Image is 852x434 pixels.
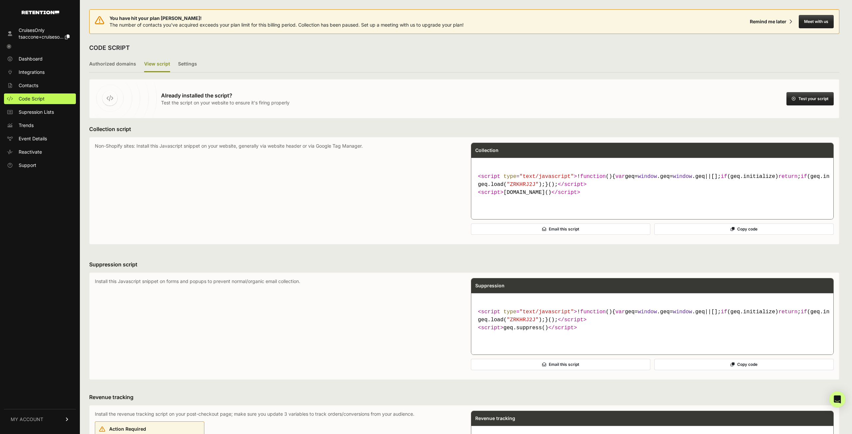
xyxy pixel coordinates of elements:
[4,147,76,157] a: Reactivate
[615,174,625,180] span: var
[471,143,833,158] div: Collection
[721,309,727,315] span: if
[799,15,834,28] button: Meet with us
[19,69,45,75] span: Integrations
[19,162,36,169] span: Support
[478,309,577,315] span: < = >
[580,309,612,315] span: ( )
[638,174,657,180] span: window
[615,309,625,315] span: var
[475,170,829,199] code: [DOMAIN_NAME]()
[4,80,76,91] a: Contacts
[478,325,504,331] span: < >
[471,359,650,370] button: Email this script
[19,122,34,129] span: Trends
[4,120,76,131] a: Trends
[89,125,839,133] h3: Collection script
[89,260,839,268] h3: Suppression script
[654,359,834,370] button: Copy code
[504,309,516,315] span: type
[750,18,786,25] div: Remind me later
[778,309,798,315] span: return
[801,309,807,315] span: if
[11,416,43,423] span: MY ACCOUNT
[4,54,76,64] a: Dashboard
[481,190,501,196] span: script
[786,92,834,105] button: Test your script
[558,182,586,188] span: </ >
[4,160,76,171] a: Support
[520,309,574,315] span: "text/javascript"
[478,174,577,180] span: < = >
[19,34,64,40] span: tsaccone+cruiseso...
[4,93,76,104] a: Code Script
[89,43,130,53] h2: CODE SCRIPT
[638,309,657,315] span: window
[673,309,692,315] span: window
[109,426,200,432] div: Action Required
[673,174,692,180] span: window
[558,317,586,323] span: </ >
[4,107,76,117] a: Supression Lists
[475,305,829,335] code: geq.suppress()
[95,143,458,239] p: Non-Shopify sites: Install this Javascript snippet on your website, generally via website header ...
[4,409,76,429] a: MY ACCOUNT
[89,57,136,72] label: Authorized domains
[481,174,501,180] span: script
[161,99,290,106] p: Test the script on your website to ensure it's firing properly
[471,223,650,235] button: Email this script
[19,27,70,34] div: CruisesOnly
[4,67,76,77] a: Integrations
[564,317,583,323] span: script
[4,133,76,144] a: Event Details
[778,174,798,180] span: return
[19,109,54,115] span: Supression Lists
[95,278,458,374] p: Install this Javascript snippet on forms and popups to prevent normal/organic email collection.
[801,174,807,180] span: if
[109,22,464,28] span: The number of contacts you've acquired exceeds your plan limit for this billing period. Collectio...
[481,309,501,315] span: script
[554,325,574,331] span: script
[580,174,606,180] span: function
[109,15,464,22] span: You have hit your plan [PERSON_NAME]!
[144,57,170,72] label: View script
[178,57,197,72] label: Settings
[721,174,727,180] span: if
[564,182,583,188] span: script
[89,393,839,401] h3: Revenue tracking
[747,16,795,28] button: Remind me later
[161,91,290,99] h3: Already installed the script?
[471,278,833,293] div: Suppression
[481,325,501,331] span: script
[507,182,538,188] span: "ZRKHRJ2J"
[520,174,574,180] span: "text/javascript"
[507,317,538,323] span: "ZRKHRJ2J"
[19,95,45,102] span: Code Script
[829,391,845,407] div: Open Intercom Messenger
[558,190,577,196] span: script
[22,11,59,14] img: Retention.com
[95,411,458,417] p: Install the revenue tracking script on your post-checkout page; make sure you update 3 variables ...
[551,190,580,196] span: </ >
[19,135,47,142] span: Event Details
[19,82,38,89] span: Contacts
[4,25,76,42] a: CruisesOnly tsaccone+cruiseso...
[548,325,577,331] span: </ >
[19,149,42,155] span: Reactivate
[580,309,606,315] span: function
[504,174,516,180] span: type
[19,56,43,62] span: Dashboard
[580,174,612,180] span: ( )
[654,223,834,235] button: Copy code
[471,411,833,426] div: Revenue tracking
[478,190,504,196] span: < >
